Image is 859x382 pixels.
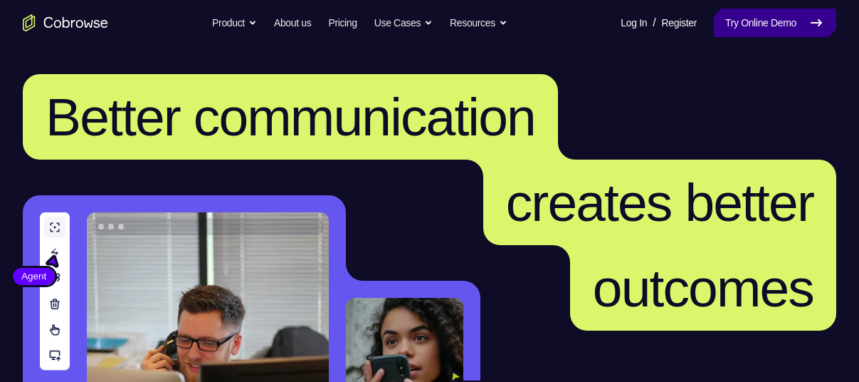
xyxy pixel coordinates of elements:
[506,172,813,232] span: creates better
[374,9,433,37] button: Use Cases
[621,9,647,37] a: Log In
[23,14,108,31] a: Go to the home page
[46,87,535,147] span: Better communication
[653,14,655,31] span: /
[212,9,257,37] button: Product
[714,9,836,37] a: Try Online Demo
[274,9,311,37] a: About us
[450,9,507,37] button: Resources
[593,258,813,318] span: outcomes
[662,9,697,37] a: Register
[328,9,357,37] a: Pricing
